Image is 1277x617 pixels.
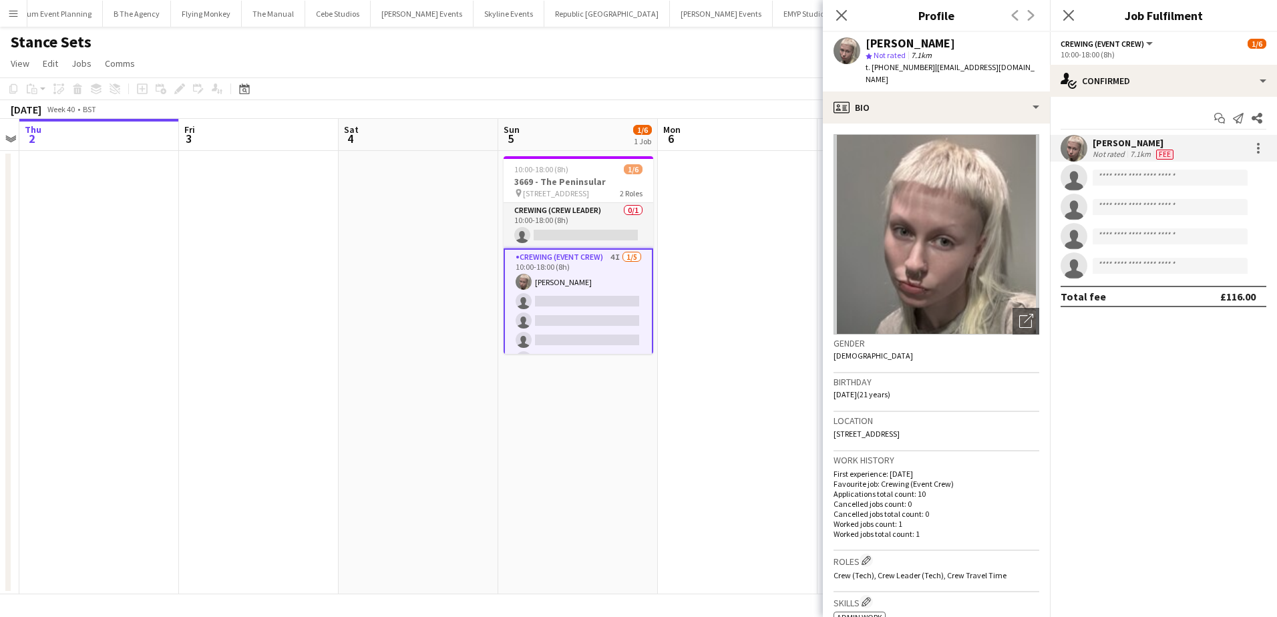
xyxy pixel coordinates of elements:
[514,164,568,174] span: 10:00-18:00 (8h)
[834,529,1039,539] p: Worked jobs total count: 1
[1050,7,1277,24] h3: Job Fulfilment
[834,499,1039,509] p: Cancelled jobs count: 0
[874,50,906,60] span: Not rated
[624,164,643,174] span: 1/6
[83,104,96,114] div: BST
[11,32,92,52] h1: Stance Sets
[834,479,1039,489] p: Favourite job: Crewing (Event Crew)
[834,489,1039,499] p: Applications total count: 10
[1061,39,1144,49] span: Crewing (Event Crew)
[834,429,900,439] span: [STREET_ADDRESS]
[866,37,955,49] div: [PERSON_NAME]
[184,124,195,136] span: Fri
[43,57,58,69] span: Edit
[5,55,35,72] a: View
[1153,149,1176,160] div: Crew has different fees then in role
[834,376,1039,388] h3: Birthday
[504,248,653,374] app-card-role: Crewing (Event Crew)4I1/510:00-18:00 (8h)[PERSON_NAME]
[504,124,520,136] span: Sun
[823,7,1050,24] h3: Profile
[544,1,670,27] button: Republic [GEOGRAPHIC_DATA]
[523,188,589,198] span: [STREET_ADDRESS]
[1093,149,1127,160] div: Not rated
[1093,137,1176,149] div: [PERSON_NAME]
[834,389,890,399] span: [DATE] (21 years)
[1,1,103,27] button: Elysium Event Planning
[344,124,359,136] span: Sat
[1013,308,1039,335] div: Open photos pop-in
[242,1,305,27] button: The Manual
[1156,150,1173,160] span: Fee
[661,131,681,146] span: 6
[171,1,242,27] button: Flying Monkey
[371,1,474,27] button: [PERSON_NAME] Events
[182,131,195,146] span: 3
[11,57,29,69] span: View
[773,1,839,27] button: EMYP Studios
[103,1,171,27] button: B The Agency
[474,1,544,27] button: Skyline Events
[100,55,140,72] a: Comms
[834,337,1039,349] h3: Gender
[834,595,1039,609] h3: Skills
[866,62,935,72] span: t. [PHONE_NUMBER]
[37,55,63,72] a: Edit
[342,131,359,146] span: 4
[11,103,41,116] div: [DATE]
[834,415,1039,427] h3: Location
[834,554,1039,568] h3: Roles
[834,570,1007,580] span: Crew (Tech), Crew Leader (Tech), Crew Travel Time
[1127,149,1153,160] div: 7.1km
[823,91,1050,124] div: Bio
[71,57,92,69] span: Jobs
[834,509,1039,519] p: Cancelled jobs total count: 0
[834,454,1039,466] h3: Work history
[1248,39,1266,49] span: 1/6
[1050,65,1277,97] div: Confirmed
[1061,39,1155,49] button: Crewing (Event Crew)
[504,156,653,354] app-job-card: 10:00-18:00 (8h)1/63669 - The Peninsular [STREET_ADDRESS]2 RolesCrewing (Crew Leader)0/110:00-18:...
[44,104,77,114] span: Week 40
[834,519,1039,529] p: Worked jobs count: 1
[1061,49,1266,59] div: 10:00-18:00 (8h)
[834,469,1039,479] p: First experience: [DATE]
[908,50,934,60] span: 7.1km
[25,124,41,136] span: Thu
[620,188,643,198] span: 2 Roles
[1061,290,1106,303] div: Total fee
[504,176,653,188] h3: 3669 - The Peninsular
[23,131,41,146] span: 2
[633,125,652,135] span: 1/6
[670,1,773,27] button: [PERSON_NAME] Events
[821,131,838,146] span: 7
[663,124,681,136] span: Mon
[502,131,520,146] span: 5
[634,136,651,146] div: 1 Job
[66,55,97,72] a: Jobs
[834,134,1039,335] img: Crew avatar or photo
[834,351,913,361] span: [DEMOGRAPHIC_DATA]
[105,57,135,69] span: Comms
[504,203,653,248] app-card-role: Crewing (Crew Leader)0/110:00-18:00 (8h)
[305,1,371,27] button: Cebe Studios
[866,62,1035,84] span: | [EMAIL_ADDRESS][DOMAIN_NAME]
[1220,290,1256,303] div: £116.00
